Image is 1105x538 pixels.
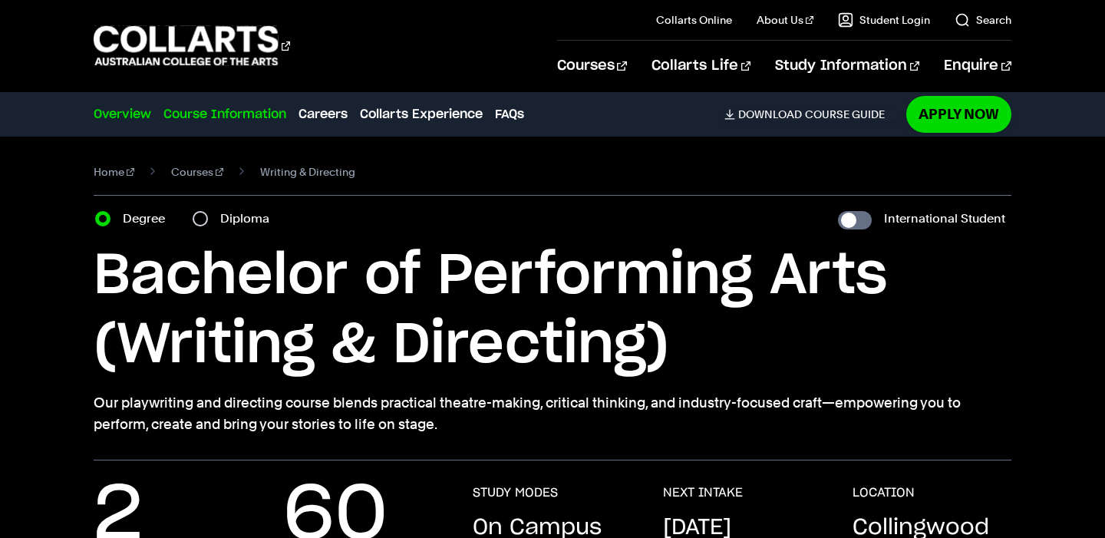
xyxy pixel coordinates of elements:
[495,105,524,124] a: FAQs
[299,105,348,124] a: Careers
[775,41,919,91] a: Study Information
[220,208,279,229] label: Diploma
[94,242,1011,380] h1: Bachelor of Performing Arts (Writing & Directing)
[724,107,897,121] a: DownloadCourse Guide
[473,485,558,500] h3: STUDY MODES
[944,41,1011,91] a: Enquire
[557,41,627,91] a: Courses
[656,12,732,28] a: Collarts Online
[884,208,1005,229] label: International Student
[906,96,1011,132] a: Apply Now
[260,161,355,183] span: Writing & Directing
[757,12,813,28] a: About Us
[838,12,930,28] a: Student Login
[171,161,223,183] a: Courses
[94,161,134,183] a: Home
[360,105,483,124] a: Collarts Experience
[94,24,290,68] div: Go to homepage
[123,208,174,229] label: Degree
[651,41,750,91] a: Collarts Life
[738,107,802,121] span: Download
[94,105,151,124] a: Overview
[663,485,743,500] h3: NEXT INTAKE
[955,12,1011,28] a: Search
[853,485,915,500] h3: LOCATION
[94,392,1011,435] p: Our playwriting and directing course blends practical theatre-making, critical thinking, and indu...
[163,105,286,124] a: Course Information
